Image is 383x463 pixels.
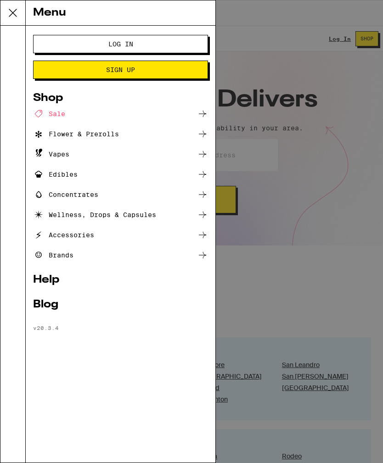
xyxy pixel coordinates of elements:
div: Menu [26,0,215,26]
div: Accessories [33,229,94,240]
a: Sign Up [33,66,208,73]
div: Sale [33,108,65,119]
a: Brands [33,250,208,261]
a: Help [33,274,208,285]
a: Flower & Prerolls [33,128,208,139]
span: Log In [108,41,133,47]
div: Concentrates [33,189,98,200]
a: Sale [33,108,208,119]
span: Hi. Need any help? [6,6,66,14]
a: Concentrates [33,189,208,200]
a: Blog [33,299,208,310]
button: Sign Up [33,61,208,79]
span: Sign Up [106,67,135,73]
div: Edibles [33,169,78,180]
div: Wellness, Drops & Capsules [33,209,156,220]
a: Accessories [33,229,208,240]
a: Log In [33,40,208,48]
a: Shop [33,93,208,104]
div: Flower & Prerolls [33,128,119,139]
span: v 20.3.4 [33,325,59,331]
a: Vapes [33,149,208,160]
div: Vapes [33,149,69,160]
a: Wellness, Drops & Capsules [33,209,208,220]
div: Brands [33,250,73,261]
a: Edibles [33,169,208,180]
button: Log In [33,35,208,53]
